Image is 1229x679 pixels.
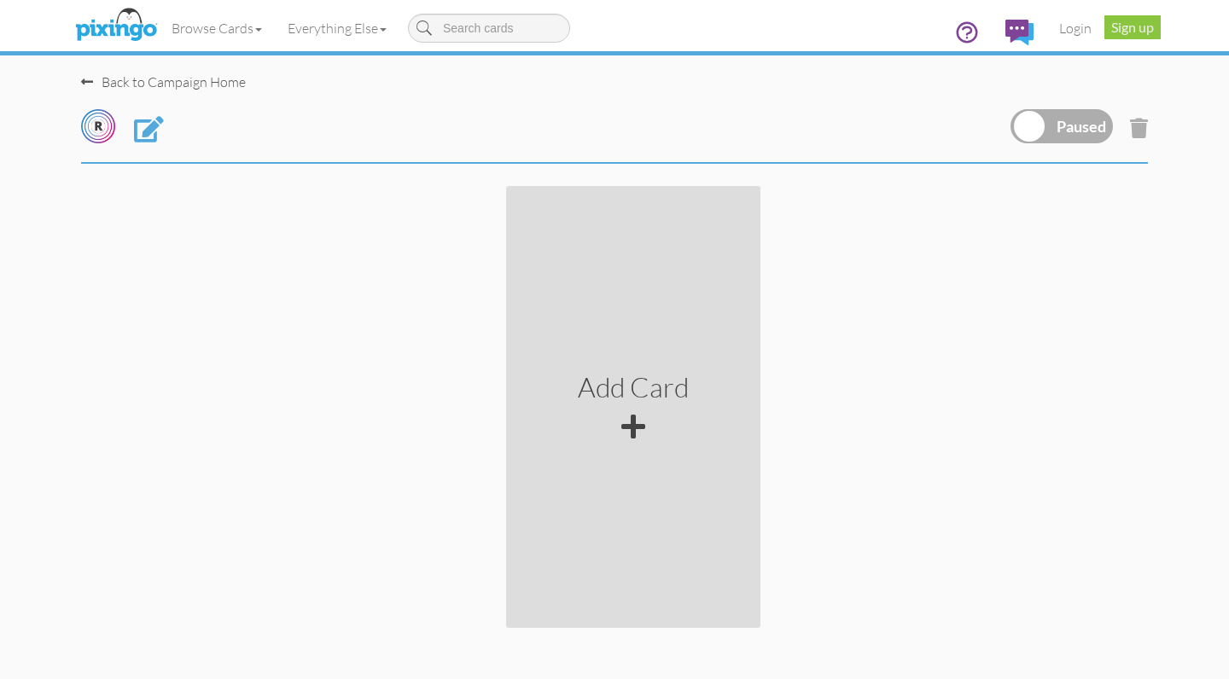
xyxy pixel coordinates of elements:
[159,7,275,49] a: Browse Cards
[408,14,570,43] input: Search cards
[578,368,689,407] div: Add Card
[275,7,399,49] a: Everything Else
[1046,7,1104,49] a: Login
[1005,20,1034,45] img: comments.svg
[81,73,246,92] div: Back to Campaign Home
[71,4,161,47] img: pixingo logo
[1104,15,1161,39] a: Sign up
[81,109,115,143] img: Rippll_circleswR.png
[81,55,1148,92] nav-back: Campaign Home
